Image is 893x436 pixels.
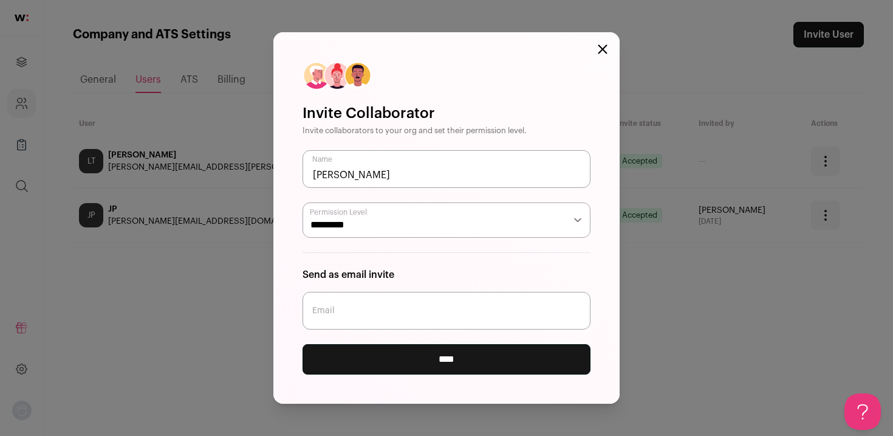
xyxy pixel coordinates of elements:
[303,61,372,89] img: collaborators-005e74d49747c0a9143e429f6147821912a8bda09059ecdfa30ace70f5cb51b7.png
[598,44,607,54] button: Close modal
[303,104,590,123] h2: Invite Collaborator
[303,150,590,188] input: Name
[303,268,590,282] div: Send as email invite
[844,393,881,430] iframe: Help Scout Beacon - Open
[303,126,590,136] div: Invite collaborators to your org and set their permission level.
[303,292,590,330] input: Email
